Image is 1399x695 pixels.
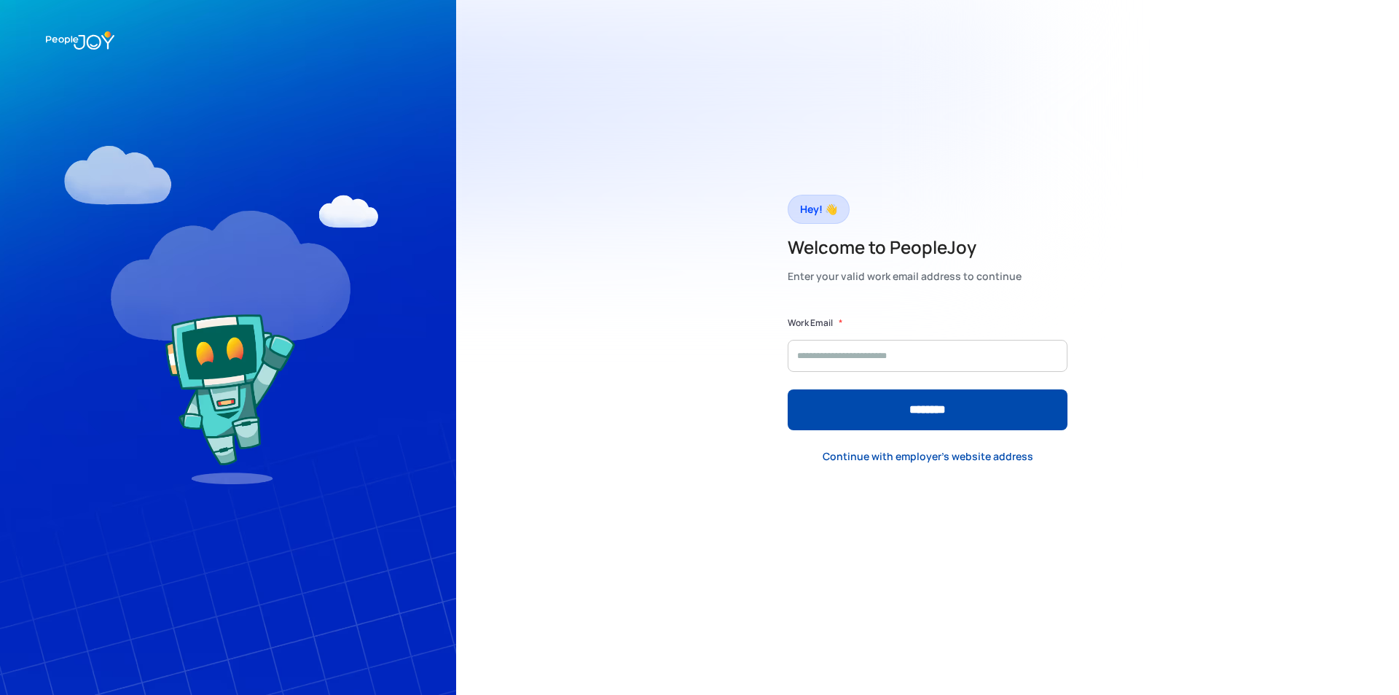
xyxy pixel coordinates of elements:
[823,449,1033,464] div: Continue with employer's website address
[788,236,1022,259] h2: Welcome to PeopleJoy
[788,316,833,330] label: Work Email
[788,266,1022,287] div: Enter your valid work email address to continue
[800,199,837,220] div: Hey! 👋
[811,441,1045,471] a: Continue with employer's website address
[788,316,1067,430] form: Form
